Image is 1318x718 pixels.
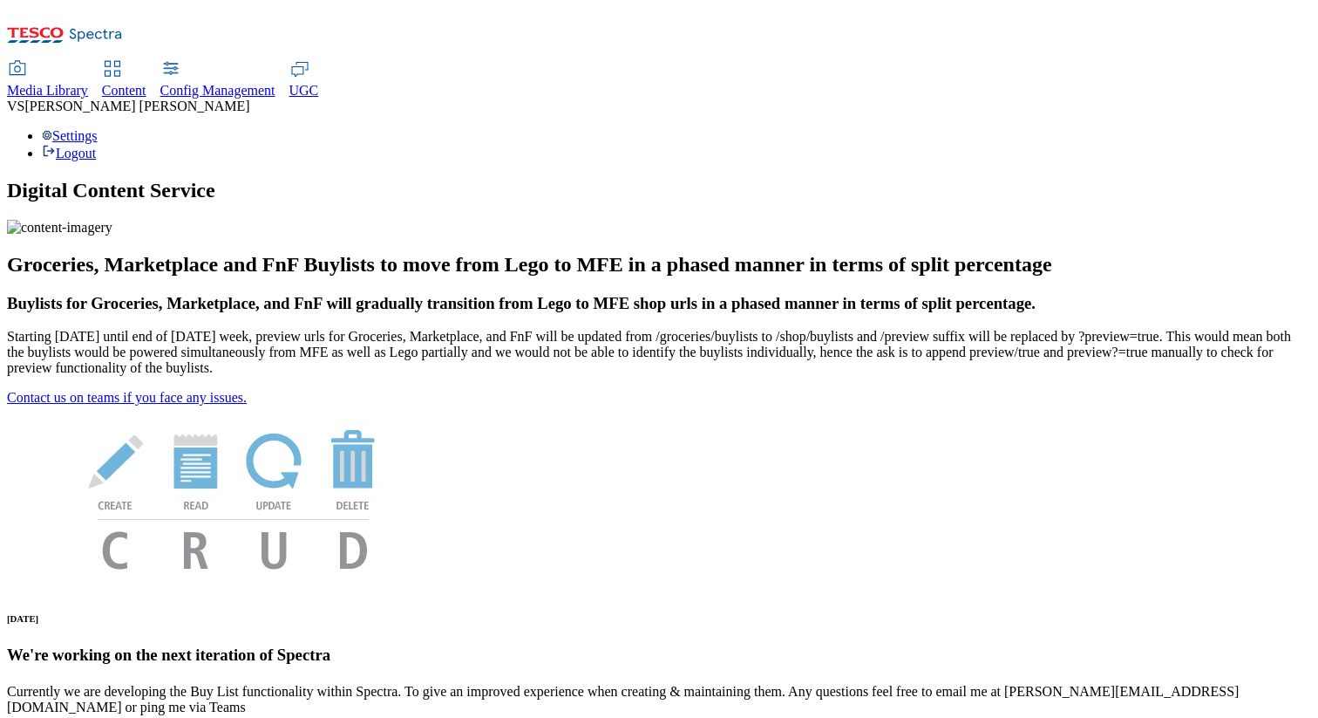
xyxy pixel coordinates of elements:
a: Contact us on teams if you face any issues. [7,390,247,405]
span: Config Management [160,83,275,98]
p: Currently we are developing the Buy List functionality within Spectra. To give an improved experi... [7,684,1311,715]
a: Media Library [7,62,88,99]
h1: Digital Content Service [7,179,1311,202]
h3: Buylists for Groceries, Marketplace, and FnF will gradually transition from Lego to MFE shop urls... [7,294,1311,313]
h3: We're working on the next iteration of Spectra [7,646,1311,665]
img: content-imagery [7,220,112,236]
a: UGC [289,62,319,99]
span: Content [102,83,146,98]
p: Starting [DATE] until end of [DATE] week, preview urls for Groceries, Marketplace, and FnF will b... [7,329,1311,376]
a: Content [102,62,146,99]
span: VS [7,99,24,113]
a: Settings [42,128,98,143]
h2: Groceries, Marketplace and FnF Buylists to move from Lego to MFE in a phased manner in terms of s... [7,253,1311,277]
span: Media Library [7,83,88,98]
h6: [DATE] [7,613,1311,624]
span: [PERSON_NAME] [PERSON_NAME] [24,99,249,113]
span: UGC [289,83,319,98]
a: Config Management [160,62,275,99]
a: Logout [42,146,96,161]
img: News Image [7,406,460,588]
